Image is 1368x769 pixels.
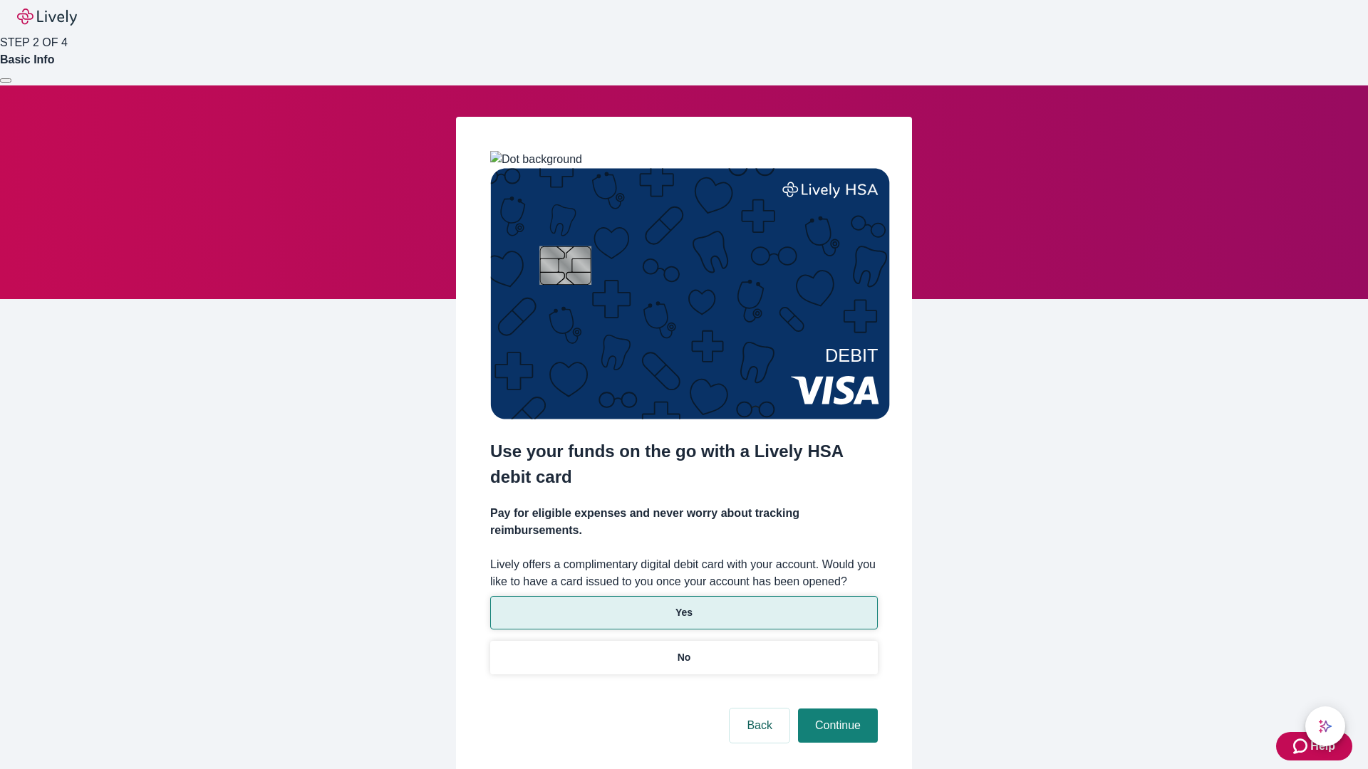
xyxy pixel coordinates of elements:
[17,9,77,26] img: Lively
[675,605,693,620] p: Yes
[678,650,691,665] p: No
[490,596,878,629] button: Yes
[490,151,582,168] img: Dot background
[730,708,789,743] button: Back
[1318,719,1332,733] svg: Lively AI Assistant
[490,505,878,539] h4: Pay for eligible expenses and never worry about tracking reimbursements.
[1305,706,1345,746] button: chat
[1293,738,1310,755] svg: Zendesk support icon
[490,168,890,419] img: Debit card
[490,641,878,674] button: No
[490,556,878,590] label: Lively offers a complimentary digital debit card with your account. Would you like to have a card...
[798,708,878,743] button: Continue
[1310,738,1335,755] span: Help
[490,439,878,490] h2: Use your funds on the go with a Lively HSA debit card
[1276,732,1352,760] button: Zendesk support iconHelp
